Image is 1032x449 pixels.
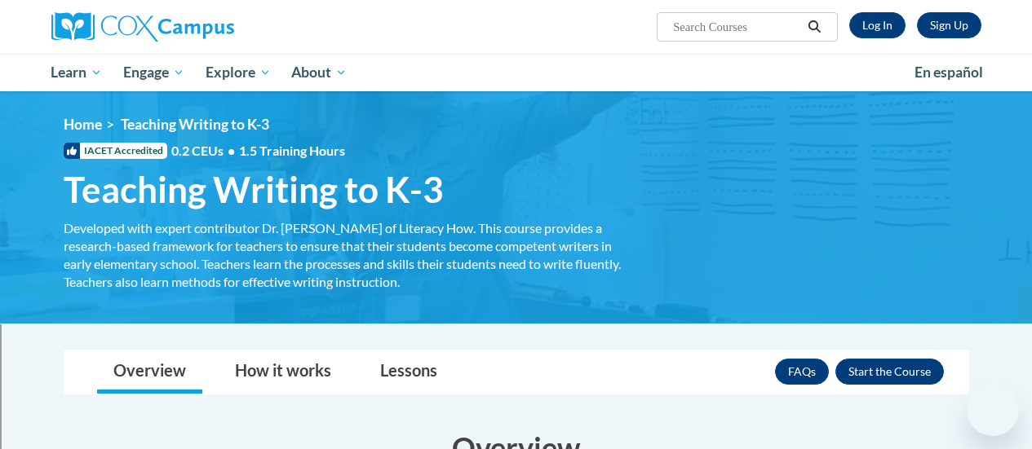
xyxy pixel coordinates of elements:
a: En español [904,55,994,90]
span: IACET Accredited [64,143,167,159]
div: Main menu [39,54,994,91]
span: Teaching Writing to K-3 [121,116,269,133]
span: About [291,63,347,82]
a: Engage [113,54,195,91]
span: Engage [123,63,184,82]
a: Log In [849,12,906,38]
a: Explore [195,54,281,91]
span: 0.2 CEUs [171,142,345,160]
iframe: Button to launch messaging window [967,384,1019,436]
div: Developed with expert contributor Dr. [PERSON_NAME] of Literacy How. This course provides a resea... [64,219,627,291]
span: Teaching Writing to K-3 [64,168,444,211]
span: Learn [51,63,102,82]
img: Cox Campus [51,12,234,42]
input: Search Courses [671,17,802,37]
a: Register [917,12,981,38]
span: Explore [206,63,271,82]
a: Cox Campus [51,12,345,42]
span: En español [915,64,983,81]
a: Learn [41,54,113,91]
a: About [281,54,357,91]
a: Home [64,116,102,133]
span: 1.5 Training Hours [239,143,345,158]
span: • [228,143,235,158]
button: Search [802,17,826,37]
